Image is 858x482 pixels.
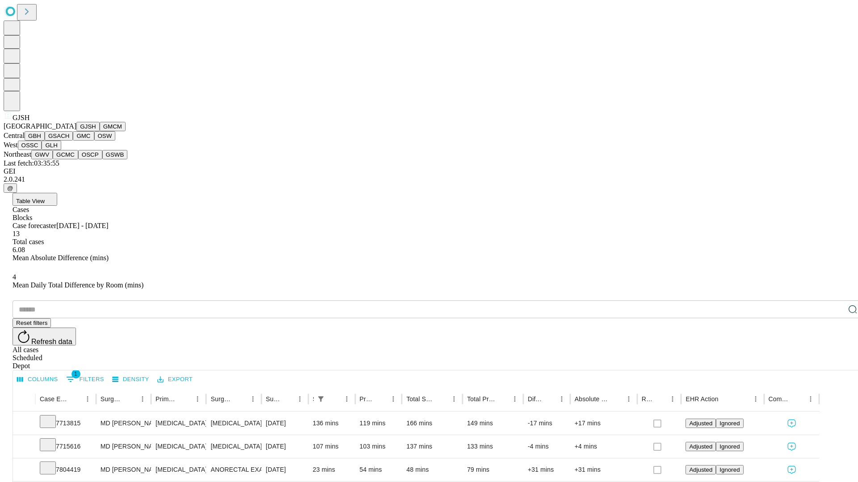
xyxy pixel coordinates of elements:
[575,458,633,481] div: +31 mins
[100,122,126,131] button: GMCM
[13,273,16,281] span: 4
[689,443,712,450] span: Adjusted
[13,238,44,245] span: Total cases
[642,395,653,403] div: Resolved in EHR
[17,416,31,432] button: Expand
[81,393,94,405] button: Menu
[467,458,519,481] div: 79 mins
[528,458,566,481] div: +31 mins
[124,393,136,405] button: Sort
[686,395,718,403] div: EHR Action
[467,412,519,435] div: 149 mins
[341,393,353,405] button: Menu
[13,281,143,289] span: Mean Daily Total Difference by Room (mins)
[281,393,294,405] button: Sort
[467,435,519,458] div: 133 mins
[247,393,259,405] button: Menu
[622,393,635,405] button: Menu
[25,131,45,141] button: GBH
[13,254,109,262] span: Mean Absolute Difference (mins)
[266,458,304,481] div: [DATE]
[374,393,387,405] button: Sort
[387,393,400,405] button: Menu
[4,150,31,158] span: Northeast
[406,412,458,435] div: 166 mins
[716,442,743,451] button: Ignored
[543,393,555,405] button: Sort
[40,458,92,481] div: 7804419
[4,159,59,167] span: Last fetch: 03:35:55
[45,131,73,141] button: GSACH
[360,458,398,481] div: 54 mins
[17,462,31,478] button: Expand
[31,150,53,159] button: GWV
[4,167,854,175] div: GEI
[136,393,149,405] button: Menu
[406,435,458,458] div: 137 mins
[266,412,304,435] div: [DATE]
[686,442,716,451] button: Adjusted
[654,393,666,405] button: Sort
[101,458,147,481] div: MD [PERSON_NAME] E Md
[360,435,398,458] div: 103 mins
[156,412,202,435] div: [MEDICAL_DATA]
[191,393,204,405] button: Menu
[266,395,280,403] div: Surgery Date
[689,420,712,427] span: Adjusted
[4,122,76,130] span: [GEOGRAPHIC_DATA]
[64,372,106,386] button: Show filters
[716,419,743,428] button: Ignored
[4,141,18,149] span: West
[40,412,92,435] div: 7713815
[13,222,56,229] span: Case forecaster
[313,435,351,458] div: 107 mins
[40,435,92,458] div: 7715616
[156,458,202,481] div: [MEDICAL_DATA]
[4,175,854,183] div: 2.0.241
[94,131,116,141] button: OSW
[406,458,458,481] div: 48 mins
[210,458,257,481] div: ANORECTAL EXAM UNDER ANESTHESIA
[42,141,61,150] button: GLH
[73,131,94,141] button: GMC
[101,395,123,403] div: Surgeon Name
[102,150,128,159] button: GSWB
[40,395,68,403] div: Case Epic Id
[689,466,712,473] span: Adjusted
[31,338,72,345] span: Refresh data
[101,412,147,435] div: MD [PERSON_NAME] E Md
[528,412,566,435] div: -17 mins
[435,393,448,405] button: Sort
[716,465,743,474] button: Ignored
[71,370,80,378] span: 1
[313,395,314,403] div: Scheduled In Room Duration
[210,395,233,403] div: Surgery Name
[686,465,716,474] button: Adjusted
[804,393,817,405] button: Menu
[528,395,542,403] div: Difference
[13,246,25,253] span: 6.08
[53,150,78,159] button: GCMC
[56,222,108,229] span: [DATE] - [DATE]
[406,395,434,403] div: Total Scheduled Duration
[13,114,29,121] span: GJSH
[315,393,327,405] div: 1 active filter
[4,183,17,193] button: @
[769,395,791,403] div: Comments
[7,185,13,191] span: @
[16,320,47,326] span: Reset filters
[294,393,306,405] button: Menu
[210,412,257,435] div: [MEDICAL_DATA]
[16,198,45,204] span: Table View
[4,132,25,139] span: Central
[13,318,51,328] button: Reset filters
[749,393,762,405] button: Menu
[610,393,622,405] button: Sort
[101,435,147,458] div: MD [PERSON_NAME] E Md
[234,393,247,405] button: Sort
[15,373,60,386] button: Select columns
[156,435,202,458] div: [MEDICAL_DATA]
[792,393,804,405] button: Sort
[575,395,609,403] div: Absolute Difference
[719,420,740,427] span: Ignored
